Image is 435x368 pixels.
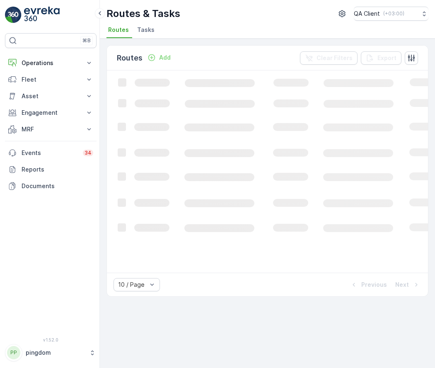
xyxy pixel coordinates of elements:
a: Reports [5,161,97,178]
a: Documents [5,178,97,194]
p: Fleet [22,75,80,84]
p: ( +03:00 ) [383,10,404,17]
p: QA Client [354,10,380,18]
img: logo_light-DOdMpM7g.png [24,7,60,23]
button: Previous [349,280,388,290]
p: Reports [22,165,93,174]
p: Clear Filters [317,54,353,62]
p: Export [377,54,396,62]
button: PPpingdom [5,344,97,361]
p: Routes [117,52,143,64]
p: ⌘B [82,37,91,44]
p: 34 [85,150,92,156]
p: pingdom [26,349,85,357]
img: logo [5,7,22,23]
p: Routes & Tasks [106,7,180,20]
button: QA Client(+03:00) [354,7,428,21]
span: Tasks [137,26,155,34]
p: Events [22,149,78,157]
p: Add [159,53,171,62]
p: Next [395,281,409,289]
div: PP [7,346,20,359]
button: Next [394,280,421,290]
span: v 1.52.0 [5,337,97,342]
p: Previous [361,281,387,289]
button: Clear Filters [300,51,358,65]
button: Export [361,51,401,65]
button: Operations [5,55,97,71]
p: Engagement [22,109,80,117]
button: Add [144,53,174,63]
button: Engagement [5,104,97,121]
p: Operations [22,59,80,67]
span: Routes [108,26,129,34]
a: Events34 [5,145,97,161]
p: MRF [22,125,80,133]
p: Documents [22,182,93,190]
button: Asset [5,88,97,104]
p: Asset [22,92,80,100]
button: Fleet [5,71,97,88]
button: MRF [5,121,97,138]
